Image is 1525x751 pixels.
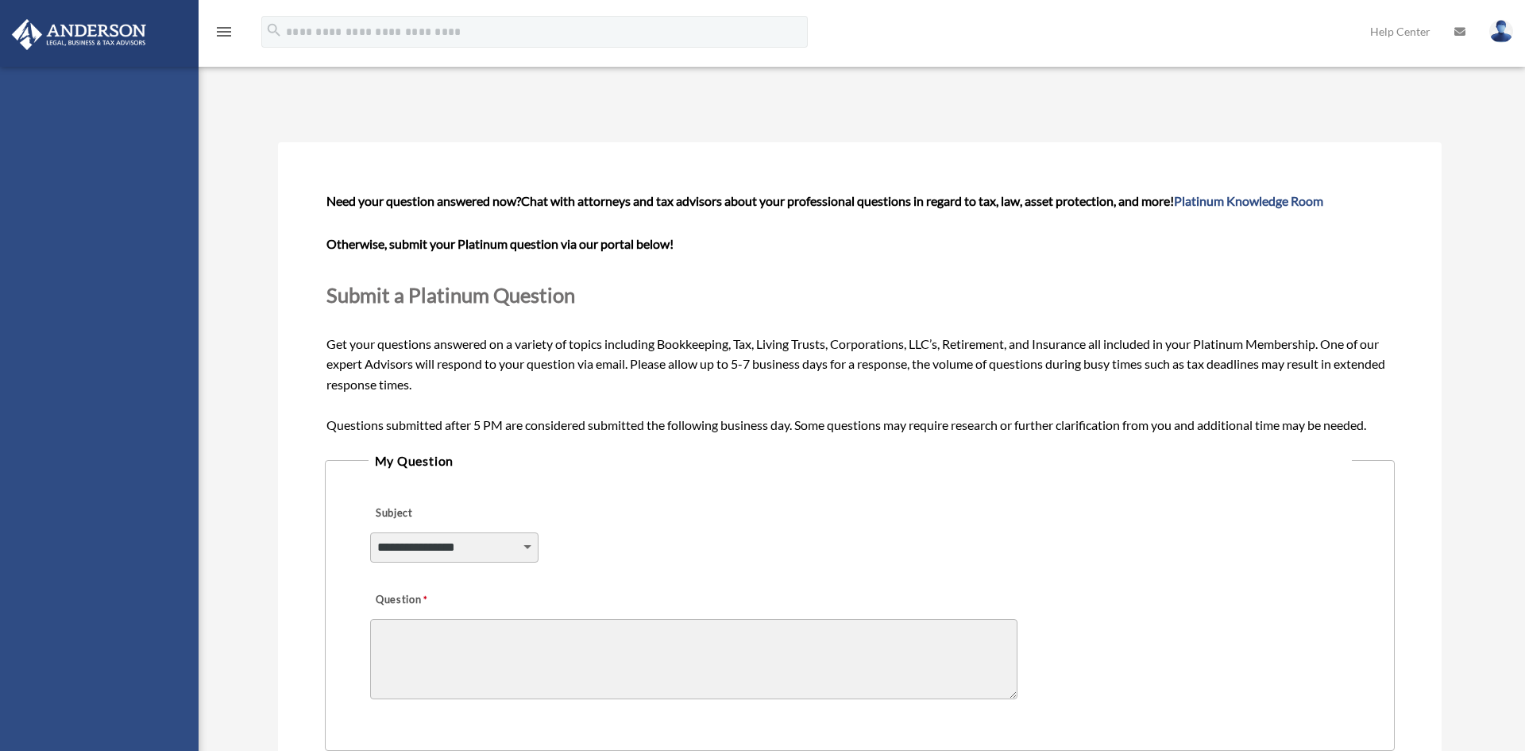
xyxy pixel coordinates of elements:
legend: My Question [369,450,1352,472]
img: Anderson Advisors Platinum Portal [7,19,151,50]
a: menu [214,28,234,41]
img: User Pic [1489,20,1513,43]
span: Chat with attorneys and tax advisors about your professional questions in regard to tax, law, ass... [521,193,1323,208]
a: Platinum Knowledge Room [1174,193,1323,208]
i: search [265,21,283,39]
span: Submit a Platinum Question [326,283,575,307]
span: Get your questions answered on a variety of topics including Bookkeeping, Tax, Living Trusts, Cor... [326,193,1394,432]
span: Need your question answered now? [326,193,521,208]
label: Subject [370,502,521,525]
label: Question [370,590,493,612]
i: menu [214,22,234,41]
b: Otherwise, submit your Platinum question via our portal below! [326,236,674,251]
